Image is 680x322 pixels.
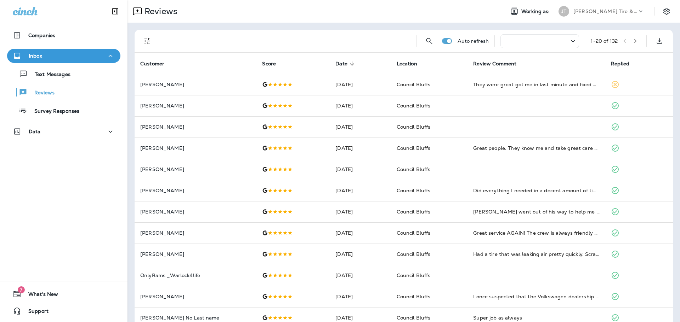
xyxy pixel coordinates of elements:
[262,61,276,67] span: Score
[397,81,431,88] span: Council Bluffs
[335,61,347,67] span: Date
[29,129,41,134] p: Data
[330,222,391,244] td: [DATE]
[591,38,618,44] div: 1 - 20 of 132
[422,34,436,48] button: Search Reviews
[140,230,251,236] p: [PERSON_NAME]
[7,28,120,42] button: Companies
[473,145,600,152] div: Great people. They know me and take great care of my cars. Very personable and welcoming place. T...
[7,85,120,100] button: Reviews
[397,272,431,279] span: Council Bluffs
[7,124,120,139] button: Data
[397,187,431,194] span: Council Bluffs
[140,103,251,109] p: [PERSON_NAME]
[140,251,251,257] p: [PERSON_NAME]
[142,6,177,17] p: Reviews
[330,244,391,265] td: [DATE]
[105,4,125,18] button: Collapse Sidebar
[611,61,629,67] span: Replied
[397,61,417,67] span: Location
[397,293,431,300] span: Council Bluffs
[27,108,79,115] p: Survey Responses
[27,90,55,96] p: Reviews
[330,74,391,95] td: [DATE]
[330,286,391,307] td: [DATE]
[397,60,426,67] span: Location
[660,5,673,18] button: Settings
[7,103,120,118] button: Survey Responses
[473,60,526,67] span: Review Comment
[330,265,391,286] td: [DATE]
[473,81,600,88] div: They were great got me in last minute and fixed my tired that had a nail in and also check my oth...
[473,314,600,321] div: Super job as always
[397,209,431,215] span: Council Bluffs
[140,82,251,87] p: [PERSON_NAME]
[330,201,391,222] td: [DATE]
[29,53,42,59] p: Inbox
[611,60,639,67] span: Replied
[262,60,285,67] span: Score
[335,60,357,67] span: Date
[140,315,251,321] p: [PERSON_NAME] No Last name
[573,8,637,14] p: [PERSON_NAME] Tire & Auto
[652,34,667,48] button: Export as CSV
[140,166,251,172] p: [PERSON_NAME]
[473,208,600,215] div: Jacob went out of his way to help me out this morning! Excellent service and Excellent staff. Tha...
[330,137,391,159] td: [DATE]
[397,251,431,257] span: Council Bluffs
[473,293,600,300] div: I once suspected that the Volkswagen dealership was trying to rip me off and brought my Golf to J...
[28,71,70,78] p: Text Messages
[140,60,174,67] span: Customer
[140,124,251,130] p: [PERSON_NAME]
[473,229,600,236] div: Great service AGAIN! The crew is always friendly with a sense of humor. And the mechanics know wh...
[397,166,431,172] span: Council Bluffs
[473,61,516,67] span: Review Comment
[473,251,600,258] div: Had a tire that was leaking air pretty quickly. Scrambling around to find a place around 430pm. W...
[7,66,120,81] button: Text Messages
[28,33,55,38] p: Companies
[18,286,25,293] span: 7
[21,291,58,300] span: What's New
[521,8,551,14] span: Working as:
[140,34,154,48] button: Filters
[397,124,431,130] span: Council Bluffs
[559,6,569,17] div: JT
[397,315,431,321] span: Council Bluffs
[397,230,431,236] span: Council Bluffs
[21,308,49,317] span: Support
[140,61,164,67] span: Customer
[7,49,120,63] button: Inbox
[140,145,251,151] p: [PERSON_NAME]
[330,95,391,116] td: [DATE]
[7,304,120,318] button: Support
[330,159,391,180] td: [DATE]
[397,103,431,109] span: Council Bluffs
[458,38,489,44] p: Auto refresh
[397,145,431,151] span: Council Bluffs
[7,287,120,301] button: 7What's New
[140,209,251,215] p: [PERSON_NAME]
[473,187,600,194] div: Did everything I needed in a decent amount of time and kept me informed of the progress. Plus the...
[330,180,391,201] td: [DATE]
[140,188,251,193] p: [PERSON_NAME]
[140,294,251,299] p: [PERSON_NAME]
[140,273,251,278] p: OnlyRams _Warlock4life
[330,116,391,137] td: [DATE]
